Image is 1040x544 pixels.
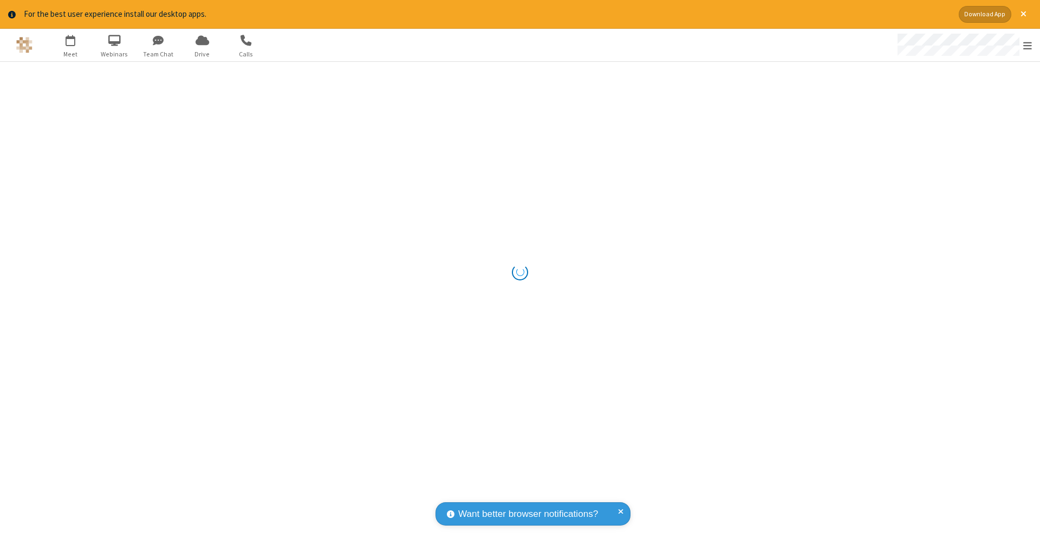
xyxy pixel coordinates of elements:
[24,8,951,21] div: For the best user experience install our desktop apps.
[4,29,44,61] button: Logo
[458,507,598,521] span: Want better browser notifications?
[16,37,32,53] img: QA Selenium DO NOT DELETE OR CHANGE
[226,49,266,59] span: Calls
[94,49,135,59] span: Webinars
[887,29,1040,61] div: Open menu
[138,49,179,59] span: Team Chat
[50,49,91,59] span: Meet
[182,49,223,59] span: Drive
[959,6,1011,23] button: Download App
[1015,6,1032,23] button: Close alert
